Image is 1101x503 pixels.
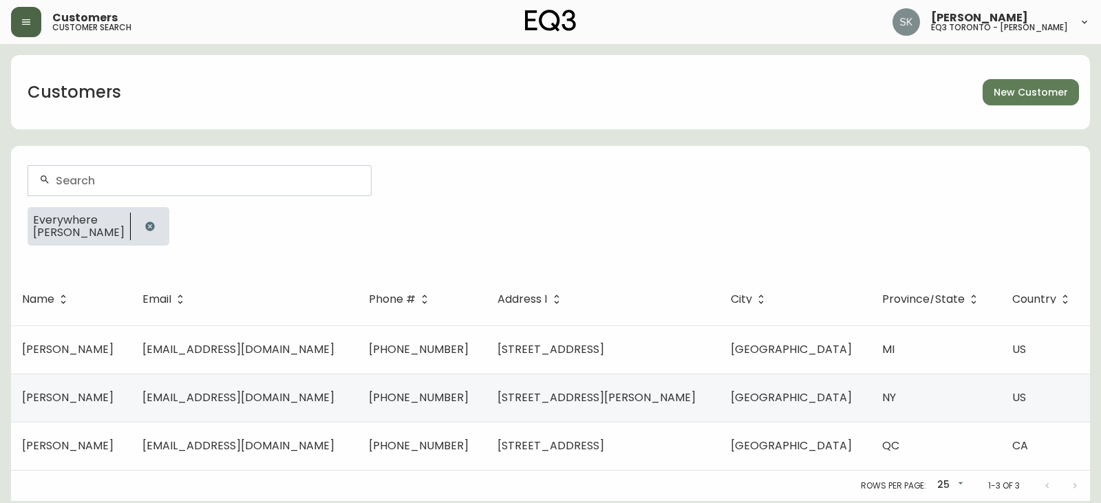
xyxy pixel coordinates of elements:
img: 2f4b246f1aa1d14c63ff9b0999072a8a [892,8,920,36]
span: US [1012,389,1026,405]
span: [PHONE_NUMBER] [369,438,469,453]
button: New Customer [983,79,1079,105]
span: [GEOGRAPHIC_DATA] [731,389,852,405]
span: Email [142,295,171,303]
span: Name [22,295,54,303]
span: Phone # [369,295,416,303]
span: [EMAIL_ADDRESS][DOMAIN_NAME] [142,341,334,357]
p: Rows per page: [861,480,926,492]
img: logo [525,10,576,32]
span: [PERSON_NAME] [931,12,1028,23]
span: [EMAIL_ADDRESS][DOMAIN_NAME] [142,389,334,405]
h5: customer search [52,23,131,32]
span: Address 1 [498,295,548,303]
span: [PERSON_NAME] [33,226,125,239]
h5: eq3 toronto - [PERSON_NAME] [931,23,1068,32]
span: Address 1 [498,293,566,306]
span: NY [882,389,896,405]
span: [PHONE_NUMBER] [369,389,469,405]
span: Phone # [369,293,434,306]
span: [PERSON_NAME] [22,389,114,405]
span: New Customer [994,84,1068,101]
span: [STREET_ADDRESS] [498,341,604,357]
span: City [731,293,770,306]
span: [EMAIL_ADDRESS][DOMAIN_NAME] [142,438,334,453]
span: [PERSON_NAME] [22,438,114,453]
span: CA [1012,438,1028,453]
span: Country [1012,293,1074,306]
span: Everywhere [33,214,125,226]
span: Customers [52,12,118,23]
span: Email [142,293,189,306]
span: Country [1012,295,1056,303]
input: Search [56,174,360,187]
span: Province/State [882,293,983,306]
span: QC [882,438,899,453]
span: Province/State [882,295,965,303]
span: [GEOGRAPHIC_DATA] [731,438,852,453]
span: [STREET_ADDRESS][PERSON_NAME] [498,389,696,405]
span: City [731,295,752,303]
span: [PERSON_NAME] [22,341,114,357]
span: [PHONE_NUMBER] [369,341,469,357]
p: 1-3 of 3 [988,480,1020,492]
span: US [1012,341,1026,357]
span: [STREET_ADDRESS] [498,438,604,453]
h1: Customers [28,81,121,104]
span: MI [882,341,895,357]
span: Name [22,293,72,306]
span: [GEOGRAPHIC_DATA] [731,341,852,357]
div: 25 [932,474,966,497]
